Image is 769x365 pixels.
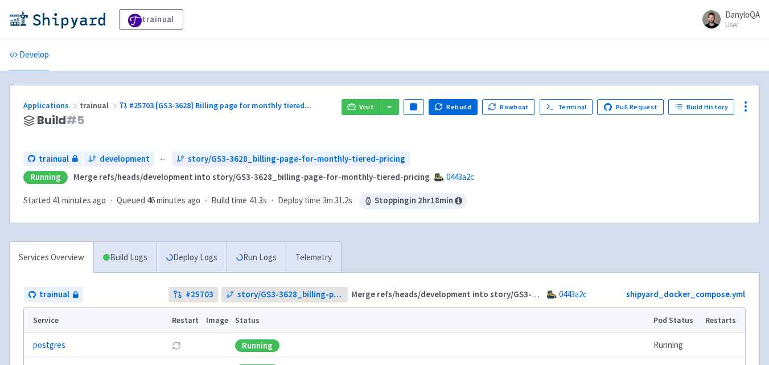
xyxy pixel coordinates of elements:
[702,308,745,333] th: Restarts
[650,308,702,333] th: Pod Status
[73,171,430,182] strong: Merge refs/heads/development into story/GS3-3628_billing-page-for-monthly-tiered-pricing
[188,153,405,166] span: story/GS3-3628_billing-page-for-monthly-tiered-pricing
[404,99,424,115] button: Pause
[9,39,49,71] a: Develop
[323,194,352,207] span: 3m 31.2s
[446,171,474,182] a: 0443a2c
[696,10,760,28] a: DanyloQA User
[211,194,247,207] span: Build time
[235,339,279,352] div: Running
[84,151,154,167] a: development
[39,153,69,166] span: trainual
[168,308,202,333] th: Restart
[39,288,69,301] span: trainual
[117,195,200,206] span: Queued
[172,151,410,167] a: story/GS3-3628_billing-page-for-monthly-tiered-pricing
[129,100,311,110] span: #25703 [GS3-3628] Billing page for monthly tiered ...
[286,242,341,273] a: Telemetry
[668,99,734,115] a: Build History
[23,195,106,206] span: Started
[278,194,320,207] span: Deploy time
[100,153,150,166] span: development
[626,289,745,300] a: shipyard_docker_compose.yml
[24,308,168,333] th: Service
[186,288,213,301] strong: # 25703
[559,289,587,300] a: 0443a2c
[168,287,218,302] a: #25703
[147,195,200,206] time: 46 minutes ago
[119,9,183,30] a: trainual
[37,114,84,127] span: Build
[482,99,536,115] button: Rowboat
[33,339,65,352] a: postgres
[66,112,84,128] span: # 5
[23,171,68,184] div: Running
[9,10,105,28] img: Shipyard logo
[159,153,167,166] span: ←
[725,21,760,28] small: User
[23,100,80,110] a: Applications
[202,308,232,333] th: Image
[23,151,83,167] a: trainual
[232,308,650,333] th: Status
[120,100,313,110] a: #25703 [GS3-3628] Billing page for monthly tiered...
[23,193,467,209] div: · · ·
[650,333,702,358] td: Running
[80,100,120,110] span: trainual
[359,193,467,209] span: Stopping in 2 hr 18 min
[227,242,286,273] a: Run Logs
[597,99,664,115] a: Pull Request
[52,195,106,206] time: 41 minutes ago
[359,102,374,112] span: Visit
[24,287,83,302] a: trainual
[429,99,478,115] button: Rebuild
[351,289,708,300] strong: Merge refs/heads/development into story/GS3-3628_billing-page-for-monthly-tiered-pricing
[221,287,348,302] a: story/GS3-3628_billing-page-for-monthly-tiered-pricing
[10,242,93,273] a: Services Overview
[94,242,157,273] a: Build Logs
[540,99,593,115] a: Terminal
[172,341,181,350] button: Restart pod
[157,242,227,273] a: Deploy Logs
[342,99,380,115] a: Visit
[249,194,267,207] span: 41.3s
[237,288,343,301] span: story/GS3-3628_billing-page-for-monthly-tiered-pricing
[725,9,760,20] span: DanyloQA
